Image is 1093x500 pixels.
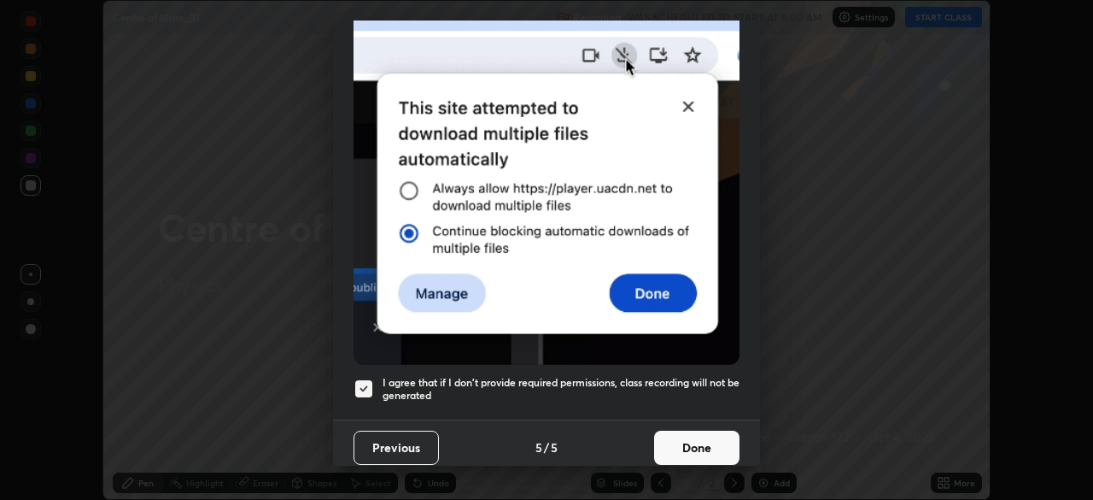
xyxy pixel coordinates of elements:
h5: I agree that if I don't provide required permissions, class recording will not be generated [383,376,739,403]
button: Done [654,431,739,465]
h4: / [544,438,549,456]
h4: 5 [535,438,542,456]
h4: 5 [551,438,558,456]
button: Previous [354,431,439,465]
